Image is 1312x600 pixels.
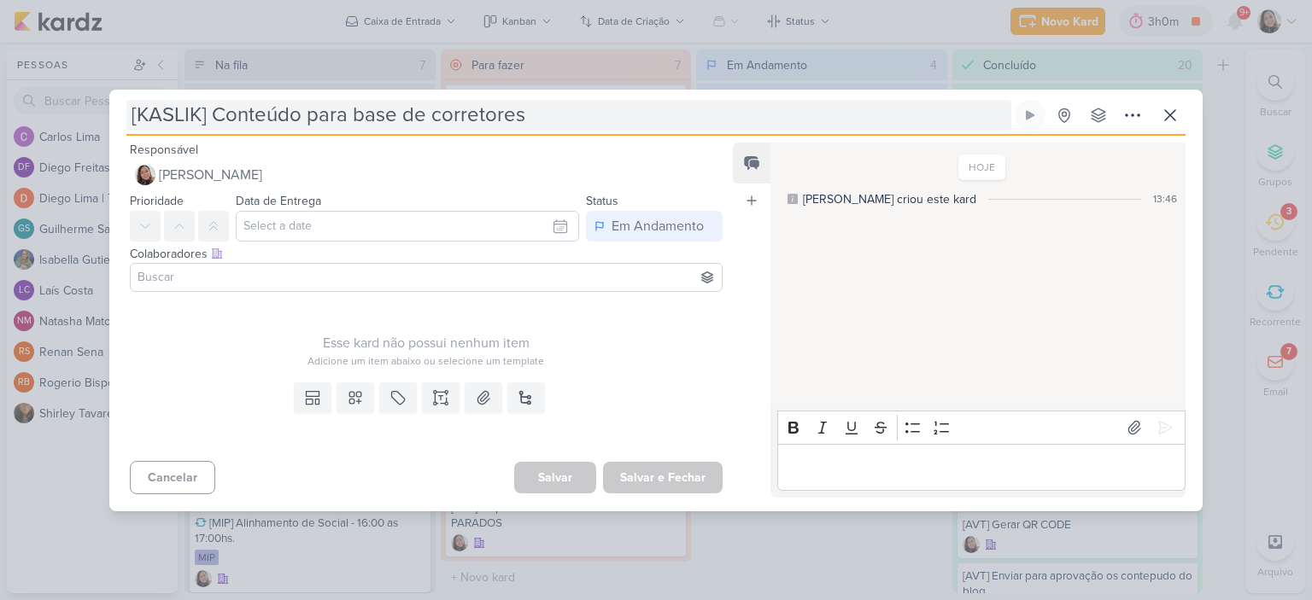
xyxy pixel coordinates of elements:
label: Data de Entrega [236,194,321,208]
button: Cancelar [130,461,215,494]
div: Editor toolbar [777,411,1186,444]
div: Em Andamento [612,216,704,236]
div: [PERSON_NAME] criou este kard [803,190,976,208]
div: Adicione um item abaixo ou selecione um template [130,353,723,369]
div: Ligar relógio [1023,108,1037,122]
img: Sharlene Khoury [135,165,155,185]
button: [PERSON_NAME] [130,160,723,190]
span: [PERSON_NAME] [159,165,262,185]
div: Esse kard não possui nenhum item [130,333,723,353]
label: Responsável [130,143,198,157]
div: 13:46 [1153,191,1177,207]
div: Colaboradores [130,245,723,263]
input: Buscar [134,267,718,288]
label: Prioridade [130,194,184,208]
input: Select a date [236,211,579,242]
input: Kard Sem Título [126,100,1011,131]
label: Status [586,194,618,208]
button: Em Andamento [586,211,723,242]
div: Editor editing area: main [777,444,1186,491]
